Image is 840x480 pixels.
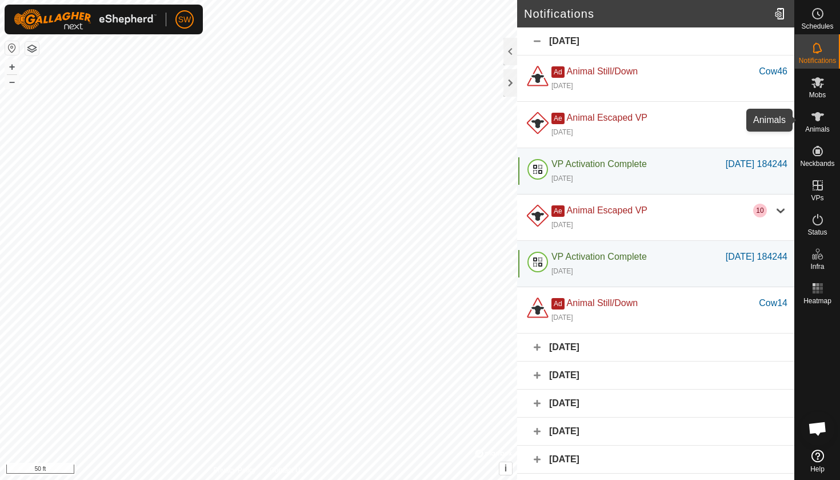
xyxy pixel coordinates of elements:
[801,411,835,446] div: Open chat
[551,159,647,169] span: VP Activation Complete
[551,113,565,124] span: Ae
[805,126,830,133] span: Animals
[810,263,824,270] span: Infra
[551,205,565,217] span: Ae
[803,297,831,304] span: Heatmap
[753,204,767,217] div: 10
[5,41,19,55] button: Reset Map
[811,195,823,201] span: VPs
[517,334,794,362] div: [DATE]
[551,173,573,184] div: [DATE]
[726,157,787,171] div: [DATE] 184244
[270,465,303,475] a: Contact Us
[517,446,794,474] div: [DATE]
[753,111,767,125] div: 6
[759,296,787,310] div: Cow14
[213,465,256,475] a: Privacy Policy
[551,66,565,78] span: Ad
[524,7,770,21] h2: Notifications
[517,362,794,390] div: [DATE]
[800,160,834,167] span: Neckbands
[517,418,794,446] div: [DATE]
[14,9,157,30] img: Gallagher Logo
[551,252,647,261] span: VP Activation Complete
[567,113,647,122] span: Animal Escaped VP
[795,445,840,477] a: Help
[5,60,19,74] button: +
[567,298,638,308] span: Animal Still/Down
[499,462,512,475] button: i
[759,65,787,78] div: Cow46
[5,75,19,89] button: –
[810,466,825,473] span: Help
[551,266,573,276] div: [DATE]
[799,57,836,64] span: Notifications
[807,229,827,236] span: Status
[726,250,787,264] div: [DATE] 184244
[801,23,833,30] span: Schedules
[809,92,826,98] span: Mobs
[551,81,573,91] div: [DATE]
[567,66,638,76] span: Animal Still/Down
[25,42,39,55] button: Map Layers
[505,463,507,473] span: i
[517,27,794,55] div: [DATE]
[551,127,573,137] div: [DATE]
[551,298,565,310] span: Ad
[567,205,647,215] span: Animal Escaped VP
[178,14,191,26] span: SW
[551,220,573,230] div: [DATE]
[551,312,573,323] div: [DATE]
[517,390,794,418] div: [DATE]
